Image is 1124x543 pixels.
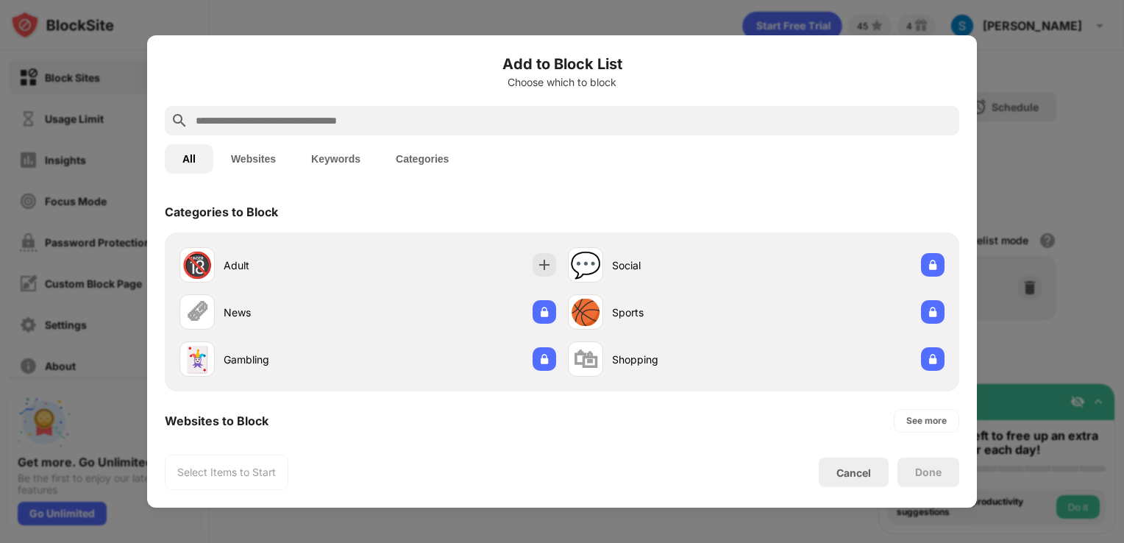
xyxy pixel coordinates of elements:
[213,144,294,174] button: Websites
[182,344,213,375] div: 🃏
[177,465,276,480] div: Select Items to Start
[570,297,601,327] div: 🏀
[836,466,871,479] div: Cancel
[573,344,598,375] div: 🛍
[182,250,213,280] div: 🔞
[906,414,947,428] div: See more
[165,53,959,75] h6: Add to Block List
[224,305,368,320] div: News
[915,466,942,478] div: Done
[570,250,601,280] div: 💬
[165,144,213,174] button: All
[224,352,368,367] div: Gambling
[378,144,466,174] button: Categories
[294,144,378,174] button: Keywords
[165,414,268,428] div: Websites to Block
[185,297,210,327] div: 🗞
[165,77,959,88] div: Choose which to block
[165,205,278,219] div: Categories to Block
[224,258,368,273] div: Adult
[612,305,756,320] div: Sports
[612,258,756,273] div: Social
[171,112,188,129] img: search.svg
[612,352,756,367] div: Shopping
